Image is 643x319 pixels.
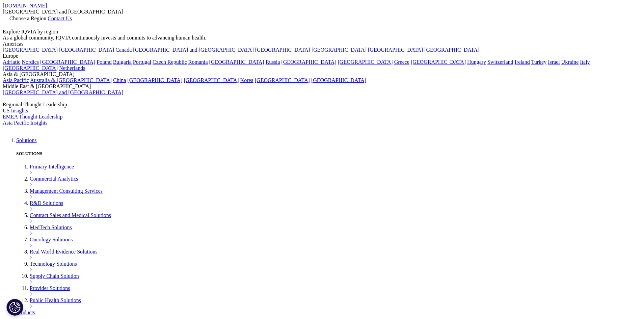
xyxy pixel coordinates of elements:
a: Supply Chain Solution [30,273,79,279]
a: Bulgaria [113,59,132,65]
a: [GEOGRAPHIC_DATA] [127,77,182,83]
a: [GEOGRAPHIC_DATA] [184,77,239,83]
a: [GEOGRAPHIC_DATA] [59,47,114,53]
a: [GEOGRAPHIC_DATA] and [GEOGRAPHIC_DATA] [133,47,253,53]
div: Explore IQVIA by region [3,29,640,35]
a: [GEOGRAPHIC_DATA] [368,47,423,53]
a: Turkey [531,59,547,65]
a: Portugal [133,59,151,65]
a: Real World Evidence Solutions [30,249,98,255]
a: Australia & [GEOGRAPHIC_DATA] [30,77,112,83]
a: Asia Pacific [3,77,29,83]
a: Contact Us [48,16,72,21]
a: [GEOGRAPHIC_DATA] [311,77,366,83]
a: US Insights [3,108,28,113]
a: [GEOGRAPHIC_DATA] [281,59,336,65]
a: [GEOGRAPHIC_DATA] [209,59,264,65]
a: [GEOGRAPHIC_DATA] and [GEOGRAPHIC_DATA] [3,89,123,95]
a: Hungary [467,59,486,65]
a: Czech Republic [153,59,187,65]
a: Management Consulting Services [30,188,103,194]
a: Adriatic [3,59,20,65]
a: Products [16,310,35,315]
a: Israel [548,59,560,65]
a: Provider Solutions [30,285,70,291]
a: [GEOGRAPHIC_DATA] [3,47,58,53]
a: MedTech Solutions [30,224,72,230]
button: Cookies Settings [6,299,23,316]
a: Public Health Solutions [30,297,81,303]
a: Korea [240,77,253,83]
a: EMEA Thought Leadership [3,114,62,119]
a: Asia Pacific Insights [3,120,47,126]
a: [GEOGRAPHIC_DATA] [424,47,479,53]
a: China [113,77,126,83]
a: [GEOGRAPHIC_DATA] [3,65,58,71]
a: [GEOGRAPHIC_DATA] [312,47,367,53]
a: Nordics [22,59,39,65]
div: Asia & [GEOGRAPHIC_DATA] [3,71,640,77]
div: Europe [3,53,640,59]
a: Commercial Analytics [30,176,78,182]
a: Italy [580,59,590,65]
a: Canada [115,47,132,53]
div: [GEOGRAPHIC_DATA] and [GEOGRAPHIC_DATA] [3,9,640,15]
a: Russia [266,59,280,65]
a: [DOMAIN_NAME] [3,3,47,8]
a: Greece [394,59,409,65]
a: Primary Intelligence [30,164,74,169]
span: Choose a Region [9,16,46,21]
a: Netherlands [59,65,85,71]
a: [GEOGRAPHIC_DATA] [411,59,466,65]
a: [GEOGRAPHIC_DATA] [40,59,95,65]
div: As a global community, IQVIA continuously invests and commits to advancing human health. [3,35,640,41]
div: Middle East & [GEOGRAPHIC_DATA] [3,83,640,89]
a: [GEOGRAPHIC_DATA] [338,59,393,65]
a: Oncology Solutions [30,237,73,242]
a: Romania [188,59,208,65]
h5: SOLUTIONS [16,151,640,156]
a: Ireland [515,59,530,65]
a: Switzerland [487,59,513,65]
a: Solutions [16,137,36,143]
a: [GEOGRAPHIC_DATA] [255,47,310,53]
a: Ukraine [561,59,579,65]
a: [GEOGRAPHIC_DATA] [255,77,310,83]
div: Americas [3,41,640,47]
a: Poland [97,59,111,65]
a: Contract Sales and Medical Solutions [30,212,111,218]
a: Technology Solutions [30,261,77,267]
div: Regional Thought Leadership [3,102,640,108]
a: R&D Solutions [30,200,63,206]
